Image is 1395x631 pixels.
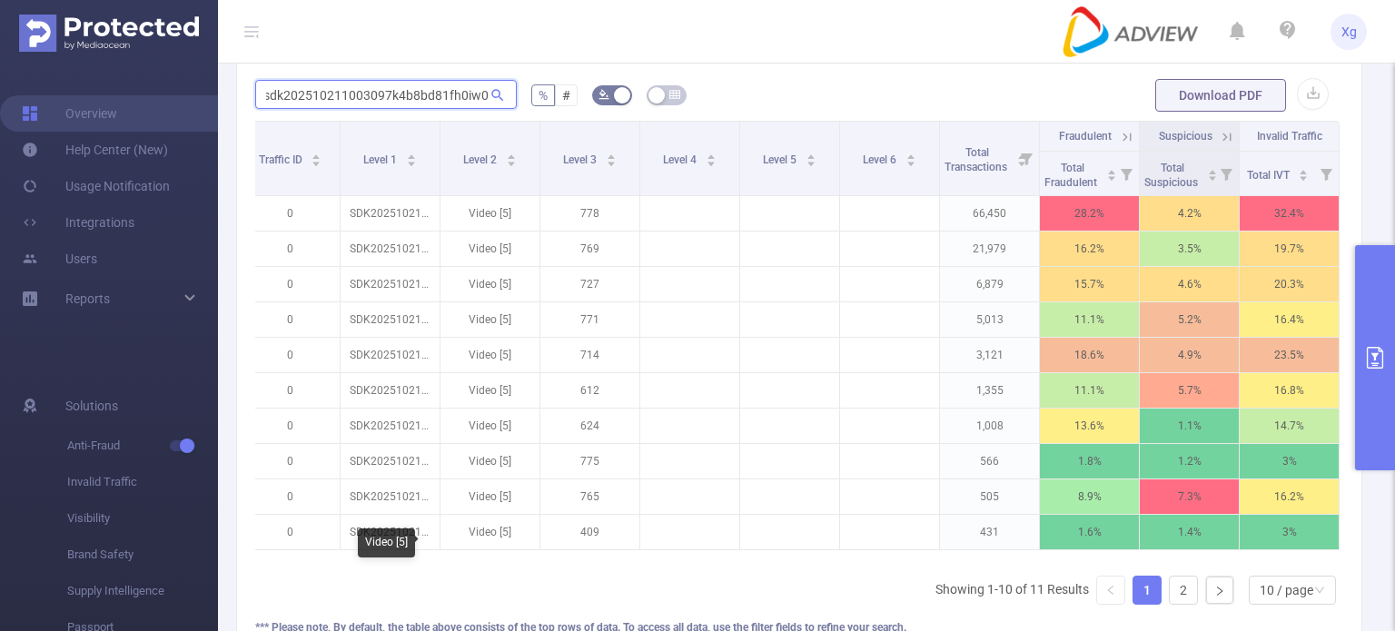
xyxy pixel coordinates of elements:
[1140,232,1239,266] p: 3.5%
[1113,152,1139,195] i: Filter menu
[341,515,440,549] p: SDK202510211003097k4b8bd81fh0iw0
[1133,576,1162,605] li: 1
[706,152,717,163] div: Sort
[506,152,516,157] i: icon: caret-up
[1140,338,1239,372] p: 4.9%
[1105,585,1116,596] i: icon: left
[255,80,517,109] input: Search...
[1298,167,1309,178] div: Sort
[1314,585,1325,597] i: icon: down
[1341,14,1357,50] span: Xg
[1144,162,1201,189] span: Total Suspicious
[67,537,218,573] span: Brand Safety
[341,409,440,443] p: SDK202510211003097k4b8bd81fh0iw0
[606,152,616,157] i: icon: caret-up
[940,479,1039,514] p: 505
[763,153,799,166] span: Level 5
[241,373,340,408] p: 0
[67,428,218,464] span: Anti-Fraud
[1260,577,1313,604] div: 10 / page
[1299,167,1309,173] i: icon: caret-up
[905,152,916,163] div: Sort
[341,444,440,478] p: SDK202510211003097k4b8bd81fh0iw0
[1044,162,1100,189] span: Total Fraudulent
[1240,232,1339,266] p: 19.7%
[1240,302,1339,337] p: 16.4%
[22,241,97,277] a: Users
[241,196,340,231] p: 0
[341,373,440,408] p: SDK202510211003097k4b8bd81fh0iw0
[1040,515,1139,549] p: 1.6%
[940,302,1039,337] p: 5,013
[341,267,440,301] p: SDK202510211003097k4b8bd81fh0iw0
[1040,232,1139,266] p: 16.2%
[1106,173,1116,179] i: icon: caret-down
[863,153,899,166] span: Level 6
[241,232,340,266] p: 0
[65,388,118,424] span: Solutions
[1140,444,1239,478] p: 1.2%
[539,88,548,103] span: %
[1140,302,1239,337] p: 5.2%
[440,196,539,231] p: Video [5]
[940,515,1039,549] p: 431
[259,153,305,166] span: Traffic ID
[241,302,340,337] p: 0
[669,89,680,100] i: icon: table
[606,159,616,164] i: icon: caret-down
[406,152,416,157] i: icon: caret-up
[940,196,1039,231] p: 66,450
[440,444,539,478] p: Video [5]
[241,479,340,514] p: 0
[1040,267,1139,301] p: 15.7%
[1207,167,1217,173] i: icon: caret-up
[440,302,539,337] p: Video [5]
[940,267,1039,301] p: 6,879
[945,146,1010,173] span: Total Transactions
[312,152,322,157] i: icon: caret-up
[599,89,609,100] i: icon: bg-colors
[940,409,1039,443] p: 1,008
[1040,196,1139,231] p: 28.2%
[363,153,400,166] span: Level 1
[1106,167,1117,178] div: Sort
[1040,302,1139,337] p: 11.1%
[540,338,639,372] p: 714
[940,373,1039,408] p: 1,355
[1169,576,1198,605] li: 2
[312,159,322,164] i: icon: caret-down
[1040,373,1139,408] p: 11.1%
[935,576,1089,605] li: Showing 1-10 of 11 Results
[1140,373,1239,408] p: 5.7%
[358,528,415,557] div: Video [5]
[1140,479,1239,514] p: 7.3%
[22,168,170,204] a: Usage Notification
[65,291,110,306] span: Reports
[506,152,517,163] div: Sort
[1040,338,1139,372] p: 18.6%
[463,153,500,166] span: Level 2
[1299,173,1309,179] i: icon: caret-down
[241,515,340,549] p: 0
[1140,409,1239,443] p: 1.1%
[341,196,440,231] p: SDK202510211003097k4b8bd81fh0iw0
[940,232,1039,266] p: 21,979
[540,196,639,231] p: 778
[1159,130,1212,143] span: Suspicious
[1240,196,1339,231] p: 32.4%
[1140,196,1239,231] p: 4.2%
[1140,515,1239,549] p: 1.4%
[1059,130,1112,143] span: Fraudulent
[1257,130,1322,143] span: Invalid Traffic
[1014,122,1039,195] i: Filter menu
[311,152,322,163] div: Sort
[1140,267,1239,301] p: 4.6%
[440,338,539,372] p: Video [5]
[22,95,117,132] a: Overview
[905,159,915,164] i: icon: caret-down
[440,515,539,549] p: Video [5]
[1207,167,1218,178] div: Sort
[341,302,440,337] p: SDK202510211003097k4b8bd81fh0iw0
[67,464,218,500] span: Invalid Traffic
[1247,169,1292,182] span: Total IVT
